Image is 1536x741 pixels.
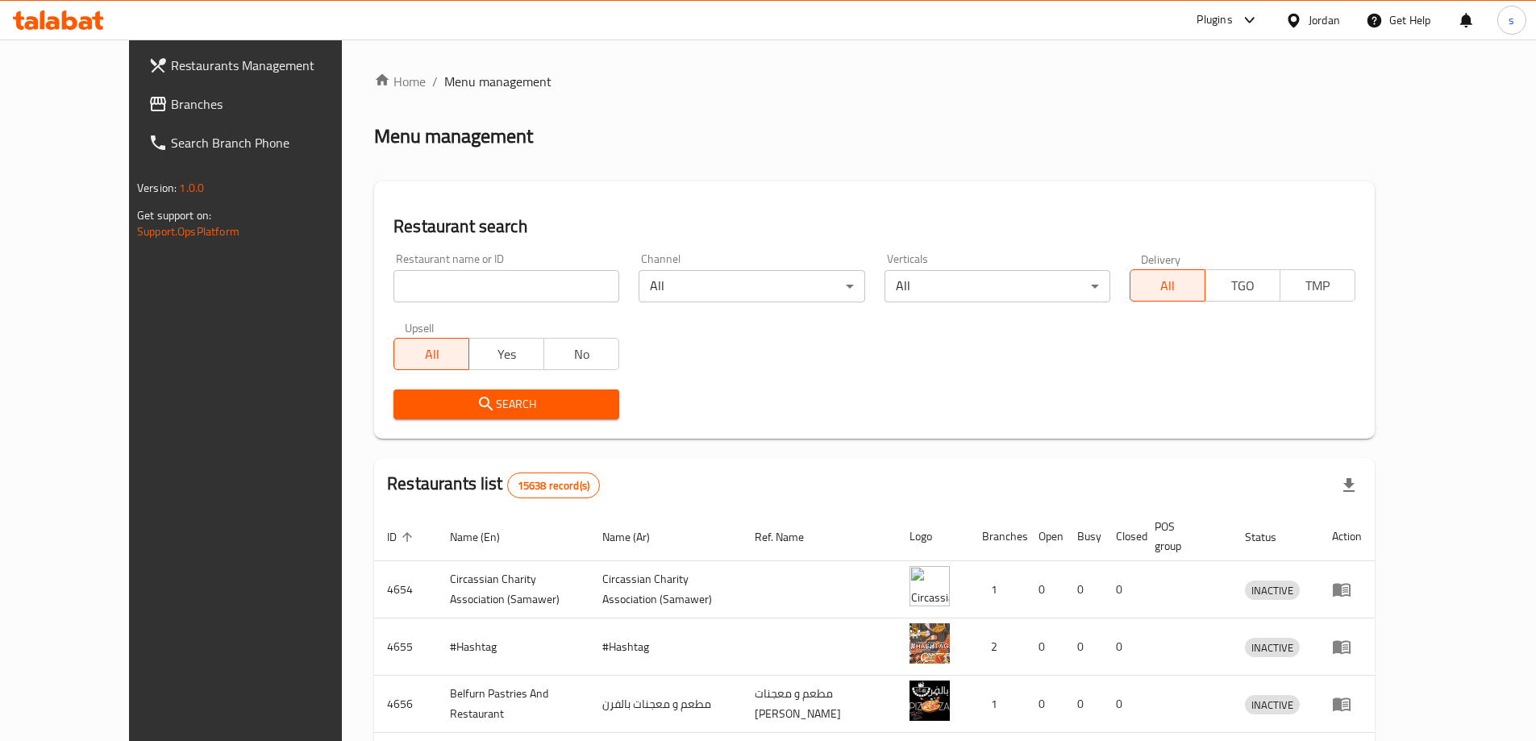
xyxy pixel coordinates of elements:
th: Busy [1064,512,1103,561]
button: TMP [1280,269,1355,302]
td: 1 [969,561,1026,618]
span: 15638 record(s) [508,478,599,493]
div: Menu [1332,580,1362,599]
a: Restaurants Management [135,46,385,85]
td: 2 [969,618,1026,676]
h2: Restaurants list [387,472,600,498]
span: Name (En) [450,527,521,547]
span: Status [1245,527,1297,547]
h2: Restaurant search [393,214,1355,239]
span: POS group [1155,517,1213,556]
td: 4654 [374,561,437,618]
a: Search Branch Phone [135,123,385,162]
div: Jordan [1309,11,1340,29]
input: Search for restaurant name or ID.. [393,270,619,302]
div: INACTIVE [1245,695,1300,714]
span: s [1509,11,1514,29]
span: Menu management [444,72,552,91]
span: TMP [1287,274,1349,298]
button: Search [393,389,619,419]
label: Upsell [405,322,435,333]
button: No [543,338,619,370]
td: ​Circassian ​Charity ​Association​ (Samawer) [589,561,742,618]
th: Open [1026,512,1064,561]
button: All [393,338,469,370]
td: 1 [969,676,1026,733]
td: مطعم و معجنات [PERSON_NAME] [742,676,897,733]
div: Export file [1330,466,1368,505]
button: All [1130,269,1205,302]
span: INACTIVE [1245,696,1300,714]
span: ID [387,527,418,547]
button: Yes [468,338,544,370]
td: #Hashtag [437,618,589,676]
td: 0 [1064,676,1103,733]
td: 4655 [374,618,437,676]
li: / [432,72,438,91]
span: Search [406,394,606,414]
span: TGO [1212,274,1274,298]
td: 0 [1103,618,1142,676]
span: 1.0.0 [179,177,204,198]
th: Action [1319,512,1375,561]
td: Belfurn Pastries And Restaurant [437,676,589,733]
span: INACTIVE [1245,639,1300,657]
div: Menu [1332,637,1362,656]
th: Logo [897,512,969,561]
div: All [639,270,864,302]
span: Version: [137,177,177,198]
td: ​Circassian ​Charity ​Association​ (Samawer) [437,561,589,618]
a: Support.OpsPlatform [137,221,239,242]
td: 0 [1064,561,1103,618]
span: INACTIVE [1245,581,1300,600]
span: No [551,343,613,366]
div: Total records count [507,472,600,498]
td: مطعم و معجنات بالفرن [589,676,742,733]
nav: breadcrumb [374,72,1375,91]
span: Get support on: [137,205,211,226]
td: 0 [1103,676,1142,733]
span: Branches [171,94,373,114]
div: INACTIVE [1245,638,1300,657]
div: Plugins [1197,10,1232,30]
td: 0 [1103,561,1142,618]
td: #Hashtag [589,618,742,676]
th: Branches [969,512,1026,561]
span: Name (Ar) [602,527,671,547]
span: Restaurants Management [171,56,373,75]
h2: Menu management [374,123,533,149]
td: 0 [1064,618,1103,676]
th: Closed [1103,512,1142,561]
span: Yes [476,343,538,366]
span: Ref. Name [755,527,825,547]
img: #Hashtag [910,623,950,664]
button: TGO [1205,269,1280,302]
img: ​Circassian ​Charity ​Association​ (Samawer) [910,566,950,606]
td: 0 [1026,618,1064,676]
a: Branches [135,85,385,123]
span: All [401,343,463,366]
div: Menu [1332,694,1362,714]
a: Home [374,72,426,91]
td: 4656 [374,676,437,733]
div: All [885,270,1110,302]
img: Belfurn Pastries And Restaurant [910,681,950,721]
span: Search Branch Phone [171,133,373,152]
td: 0 [1026,676,1064,733]
label: Delivery [1141,253,1181,264]
td: 0 [1026,561,1064,618]
span: All [1137,274,1199,298]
